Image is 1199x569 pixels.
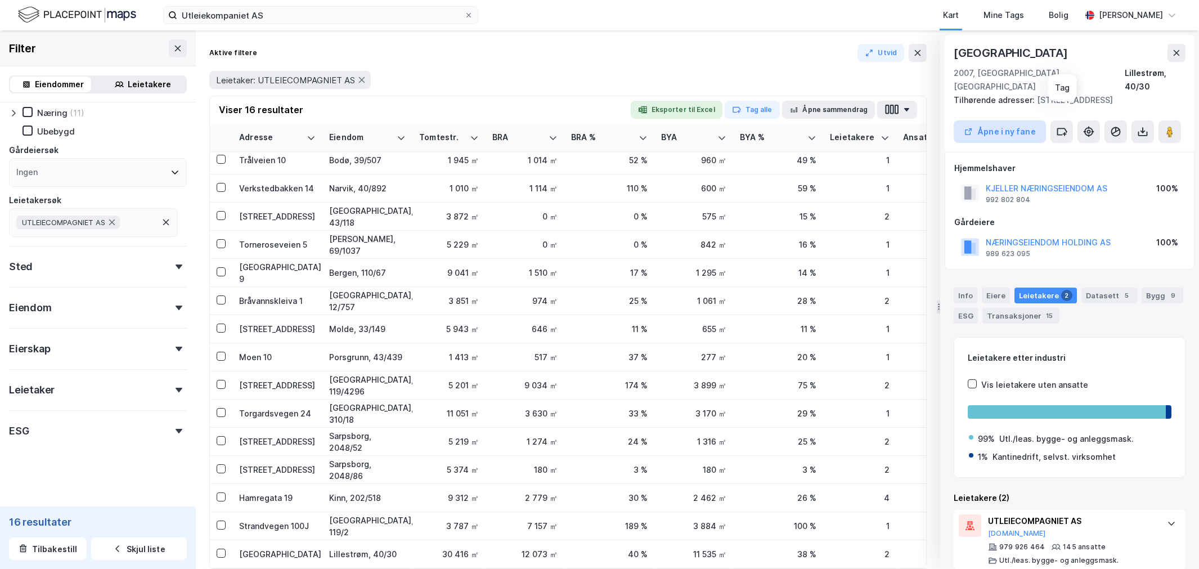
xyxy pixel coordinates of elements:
div: Datasett [1081,288,1137,303]
div: 21 [903,295,963,307]
div: BRA [492,132,544,143]
div: Filter [9,39,36,57]
div: Viser 16 resultater [219,103,303,117]
div: 23 [903,407,963,419]
div: [GEOGRAPHIC_DATA], 43/118 [329,205,406,229]
div: [STREET_ADDRESS] [239,436,316,447]
div: 38 % [740,548,816,560]
div: [GEOGRAPHIC_DATA], 12/757 [329,289,406,313]
div: [PERSON_NAME], 69/1037 [329,233,406,257]
div: 2 [830,210,890,222]
div: 2 [1061,290,1072,301]
div: 1 295 ㎡ [661,267,726,279]
div: Lillestrøm, 40/30 [329,548,406,560]
div: 2 [830,436,890,447]
div: 3 851 ㎡ [419,295,479,307]
div: 974 ㎡ [492,295,558,307]
div: 9 041 ㎡ [419,267,479,279]
div: 8 [903,267,963,279]
div: ESG [9,424,29,438]
div: 655 ㎡ [661,323,726,335]
button: Tilbakestill [9,537,87,560]
div: 11 535 ㎡ [661,548,726,560]
div: 17 % [571,267,648,279]
div: (11) [70,107,84,118]
div: Strandvegen 100J [239,520,316,532]
div: 30 416 ㎡ [419,548,479,560]
div: BYA [661,132,713,143]
div: 145 ansatte [1063,543,1106,552]
div: 5 [1121,290,1133,301]
div: BYA % [740,132,803,143]
div: 1 [830,154,890,166]
div: 40 % [571,548,648,560]
div: Leietakere [1014,288,1077,303]
div: 49 % [740,154,816,166]
div: 25 % [571,295,648,307]
div: 2 779 ㎡ [492,492,558,504]
div: [STREET_ADDRESS] [239,323,316,335]
div: 44 [903,492,963,504]
div: 646 ㎡ [492,323,558,335]
div: Mine Tags [984,8,1024,22]
div: 1 [830,520,890,532]
div: 842 ㎡ [661,239,726,250]
div: 14 [903,464,963,476]
div: Torgardsvegen 24 [239,407,316,419]
div: [GEOGRAPHIC_DATA], 119/2 [329,514,406,538]
div: 37 % [571,351,648,363]
div: 7 [903,154,963,166]
div: 3 899 ㎡ [661,379,726,391]
div: 1 010 ㎡ [419,182,479,194]
div: 110 % [571,182,648,194]
div: 1 [830,239,890,250]
div: ESG [954,308,978,324]
div: 45 [903,210,963,222]
div: 29 % [740,407,816,419]
div: 11 % [571,323,648,335]
div: Næring [37,107,68,118]
div: [STREET_ADDRESS] [954,93,1176,107]
div: 1 061 ㎡ [661,295,726,307]
div: 99% [978,432,995,446]
div: Ingen [16,165,38,179]
div: Sarpsborg, 2048/86 [329,458,406,482]
div: Porsgrunn, 43/439 [329,351,406,363]
div: 1 [830,351,890,363]
div: 1 510 ㎡ [492,267,558,279]
div: 992 802 804 [986,195,1030,204]
div: 1 413 ㎡ [419,351,479,363]
div: 960 ㎡ [661,154,726,166]
button: [DOMAIN_NAME] [988,529,1046,538]
span: Tilhørende adresser: [954,95,1037,105]
div: 1 014 ㎡ [492,154,558,166]
button: Utvid [857,44,905,62]
div: Kinn, 202/518 [329,492,406,504]
div: Utl./leas. bygge- og anleggsmask. [999,556,1119,565]
div: 174 % [571,379,648,391]
div: 5 943 ㎡ [419,323,479,335]
div: 1 114 ㎡ [492,182,558,194]
div: Ansatte [903,132,949,143]
img: logo.f888ab2527a4732fd821a326f86c7f29.svg [18,5,136,25]
div: 1 274 ㎡ [492,436,558,447]
div: Sarpsborg, 2048/52 [329,430,406,454]
div: 277 ㎡ [661,351,726,363]
div: 1 [830,407,890,419]
iframe: Chat Widget [1143,515,1199,569]
div: 4 [830,492,890,504]
div: Gårdeiersøk [9,144,59,157]
div: 20 % [740,351,816,363]
div: 9 312 ㎡ [419,492,479,504]
div: 10 [903,323,963,335]
div: 14 % [740,267,816,279]
div: 5 201 ㎡ [419,379,479,391]
div: 189 % [571,520,648,532]
div: 1 316 ㎡ [661,436,726,447]
div: Leietakere [830,132,876,143]
div: 0 ㎡ [492,239,558,250]
div: 100 % [740,520,816,532]
div: 24 % [571,436,648,447]
div: Eiendom [9,301,52,315]
div: Gårdeiere [954,216,1185,229]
